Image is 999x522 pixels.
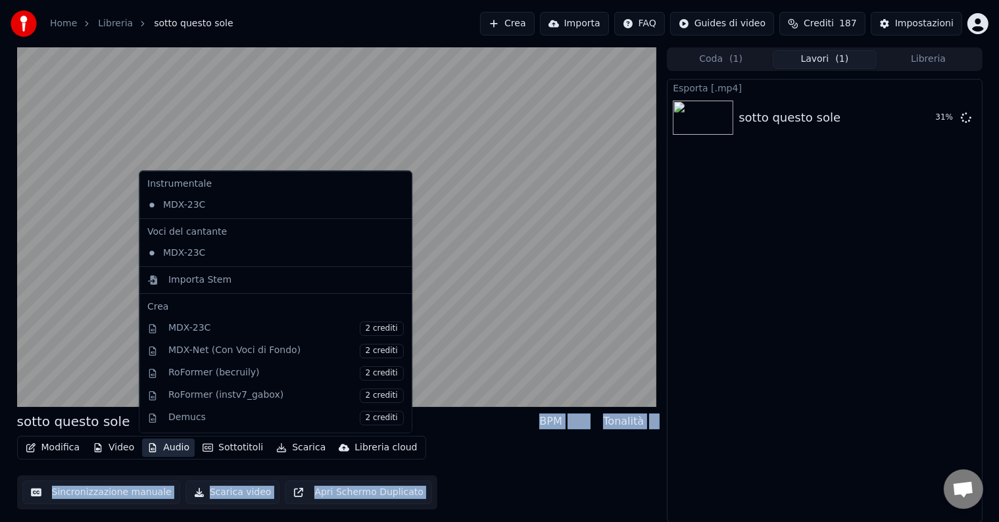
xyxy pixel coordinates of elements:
[50,17,77,30] a: Home
[168,411,404,425] div: Demucs
[285,481,431,504] button: Apri Schermo Duplicato
[360,389,404,403] span: 2 crediti
[168,321,404,336] div: MDX-23C
[185,481,280,504] button: Scarica video
[871,12,962,36] button: Impostazioni
[360,411,404,425] span: 2 crediti
[98,17,133,30] a: Libreria
[539,414,562,429] div: BPM
[895,17,954,30] div: Impostazioni
[668,80,981,95] div: Esporta [.mp4]
[168,273,231,287] div: Importa Stem
[142,222,409,243] div: Voci del cantante
[142,439,195,457] button: Audio
[669,50,773,69] button: Coda
[168,366,404,381] div: RoFormer (becruily)
[839,17,857,30] span: 187
[773,50,877,69] button: Lavori
[360,321,404,336] span: 2 crediti
[147,300,404,314] div: Crea
[779,12,865,36] button: Crediti187
[142,174,409,195] div: Instrumentale
[50,17,233,30] nav: breadcrumb
[271,439,331,457] button: Scarica
[197,439,268,457] button: Sottotitoli
[568,414,588,429] div: 152
[168,344,404,358] div: MDX-Net (Con Voci di Fondo)
[804,17,834,30] span: Crediti
[540,12,609,36] button: Importa
[142,243,389,264] div: MDX-23C
[154,17,233,30] span: sotto questo sole
[360,344,404,358] span: 2 crediti
[87,439,139,457] button: Video
[739,108,841,127] div: sotto questo sole
[729,53,743,66] span: ( 1 )
[20,439,85,457] button: Modifica
[480,12,534,36] button: Crea
[936,112,956,123] div: 31 %
[168,389,404,403] div: RoFormer (instv7_gabox)
[142,195,389,216] div: MDX-23C
[835,53,848,66] span: ( 1 )
[614,12,665,36] button: FAQ
[944,469,983,509] div: Aprire la chat
[649,414,656,429] div: C
[670,12,774,36] button: Guides di video
[17,412,130,431] div: sotto questo sole
[354,441,417,454] div: Libreria cloud
[360,366,404,381] span: 2 crediti
[877,50,981,69] button: Libreria
[603,414,644,429] div: Tonalità
[22,481,180,504] button: Sincronizzazione manuale
[11,11,37,37] img: youka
